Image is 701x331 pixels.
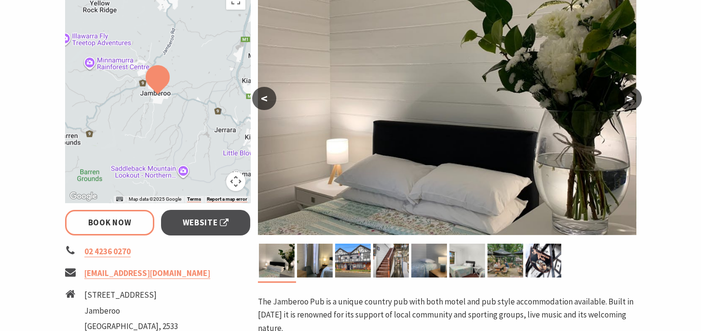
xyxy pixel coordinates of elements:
[373,244,409,277] img: Stairs middle of building to upstairs accommodation
[226,172,245,191] button: Map camera controls
[84,304,178,317] li: Jamberoo
[84,246,131,257] a: 02 4236 0270
[487,244,523,277] img: Beer Garden rear of Pub
[618,87,642,110] button: >
[259,244,295,277] img: Pub Style Room 9
[67,190,99,203] img: Google
[67,190,99,203] a: Open this area in Google Maps (opens a new window)
[526,244,561,277] img: Sign at front of pub
[161,210,250,235] a: Website
[84,289,178,302] li: [STREET_ADDRESS]
[207,196,247,202] a: Report a map error
[84,268,210,279] a: [EMAIL_ADDRESS][DOMAIN_NAME]
[252,87,276,110] button: <
[411,244,447,277] img: Pub Style Room 3
[183,216,229,229] span: Website
[187,196,201,202] a: Terms (opens in new tab)
[65,210,154,235] a: Book Now
[116,196,123,203] button: Keyboard shortcuts
[335,244,371,277] img: Jamberoo Pub from street
[297,244,333,277] img: Pub Style Room 4
[449,244,485,277] img: Room 6 Group Pub Stay
[129,196,181,202] span: Map data ©2025 Google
